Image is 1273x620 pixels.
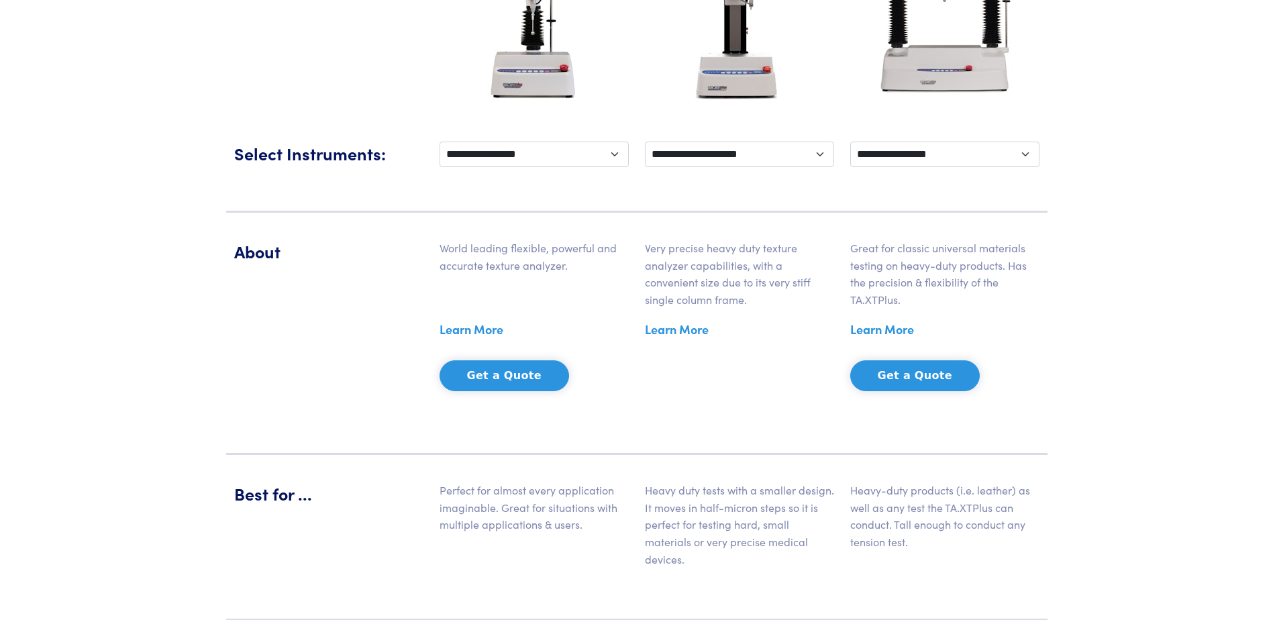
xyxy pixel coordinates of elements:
[850,360,980,391] button: Get a Quote
[850,240,1039,308] p: Great for classic universal materials testing on heavy-duty products. Has the precision & flexibi...
[850,319,914,340] a: Learn More
[440,482,629,533] p: Perfect for almost every application imaginable. Great for situations with multiple applications ...
[440,240,629,274] p: World leading flexible, powerful and accurate texture analyzer.
[645,240,834,308] p: Very precise heavy duty texture analyzer capabilities, with a convenient size due to its very sti...
[440,360,569,391] button: Get a Quote
[234,482,423,505] h5: Best for ...
[645,319,709,340] a: Learn More
[234,240,423,263] h5: About
[645,482,834,568] p: Heavy duty tests with a smaller design. It moves in half-micron steps so it is perfect for testin...
[234,142,423,165] h5: Select Instruments:
[850,482,1039,550] p: Heavy-duty products (i.e. leather) as well as any test the TA.XTPlus can conduct. Tall enough to ...
[440,319,503,340] a: Learn More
